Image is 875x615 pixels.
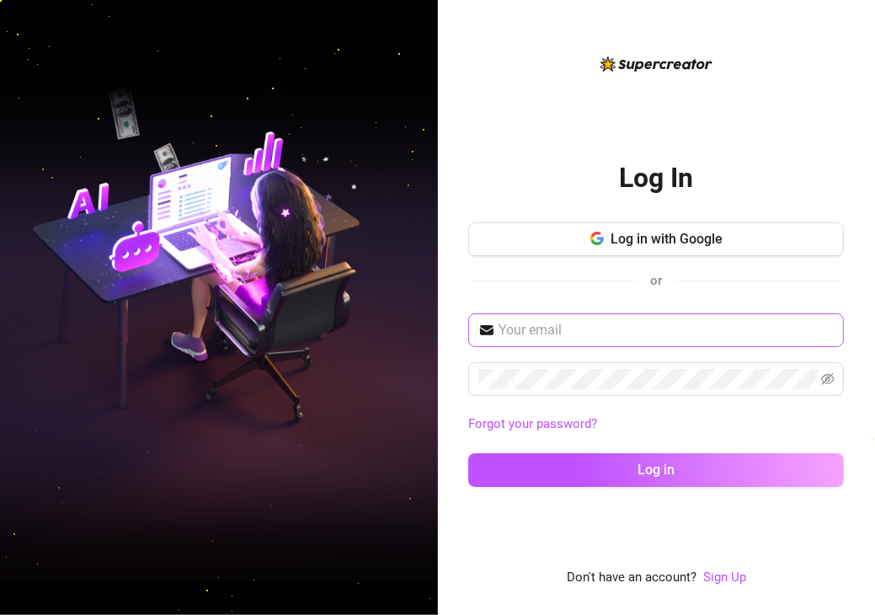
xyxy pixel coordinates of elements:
span: eye-invisible [821,372,835,386]
input: Your email [499,320,834,340]
a: Sign Up [703,570,746,585]
h2: Log In [619,161,693,195]
a: Forgot your password? [468,416,597,431]
img: logo-BBDzfeDw.svg [600,56,712,72]
button: Log in with Google [468,222,844,256]
span: Don't have an account? [567,568,696,588]
span: or [650,273,662,288]
span: Log in with Google [611,231,723,247]
a: Forgot your password? [468,414,844,435]
span: Log in [638,462,675,478]
button: Log in [468,453,844,487]
a: Sign Up [703,568,746,588]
